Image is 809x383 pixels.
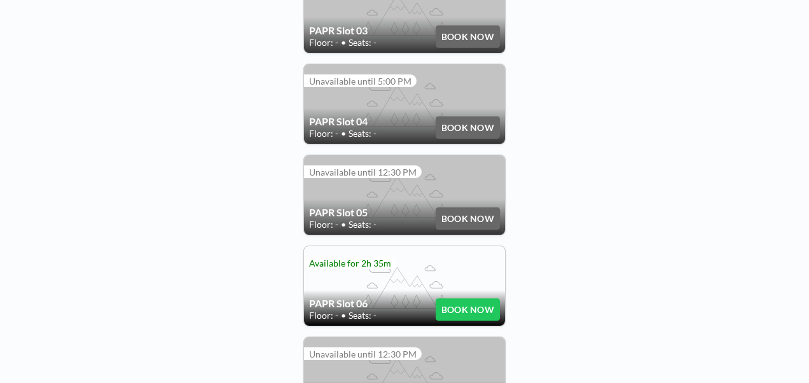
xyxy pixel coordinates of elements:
[349,310,377,321] span: Seats: -
[349,219,377,230] span: Seats: -
[309,37,338,48] span: Floor: -
[349,128,377,139] span: Seats: -
[309,310,338,321] span: Floor: -
[341,37,346,48] span: •
[341,128,346,139] span: •
[309,219,338,230] span: Floor: -
[436,207,500,230] button: BOOK NOW
[436,116,500,139] button: BOOK NOW
[309,115,436,128] h4: PAPR Slot 04
[309,258,391,268] span: Available for 2h 35m
[309,167,417,178] span: Unavailable until 12:30 PM
[341,310,346,321] span: •
[309,297,436,310] h4: PAPR Slot 06
[341,219,346,230] span: •
[309,349,417,359] span: Unavailable until 12:30 PM
[309,128,338,139] span: Floor: -
[436,298,500,321] button: BOOK NOW
[309,76,411,87] span: Unavailable until 5:00 PM
[309,24,436,37] h4: PAPR Slot 03
[309,206,436,219] h4: PAPR Slot 05
[349,37,377,48] span: Seats: -
[436,25,500,48] button: BOOK NOW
